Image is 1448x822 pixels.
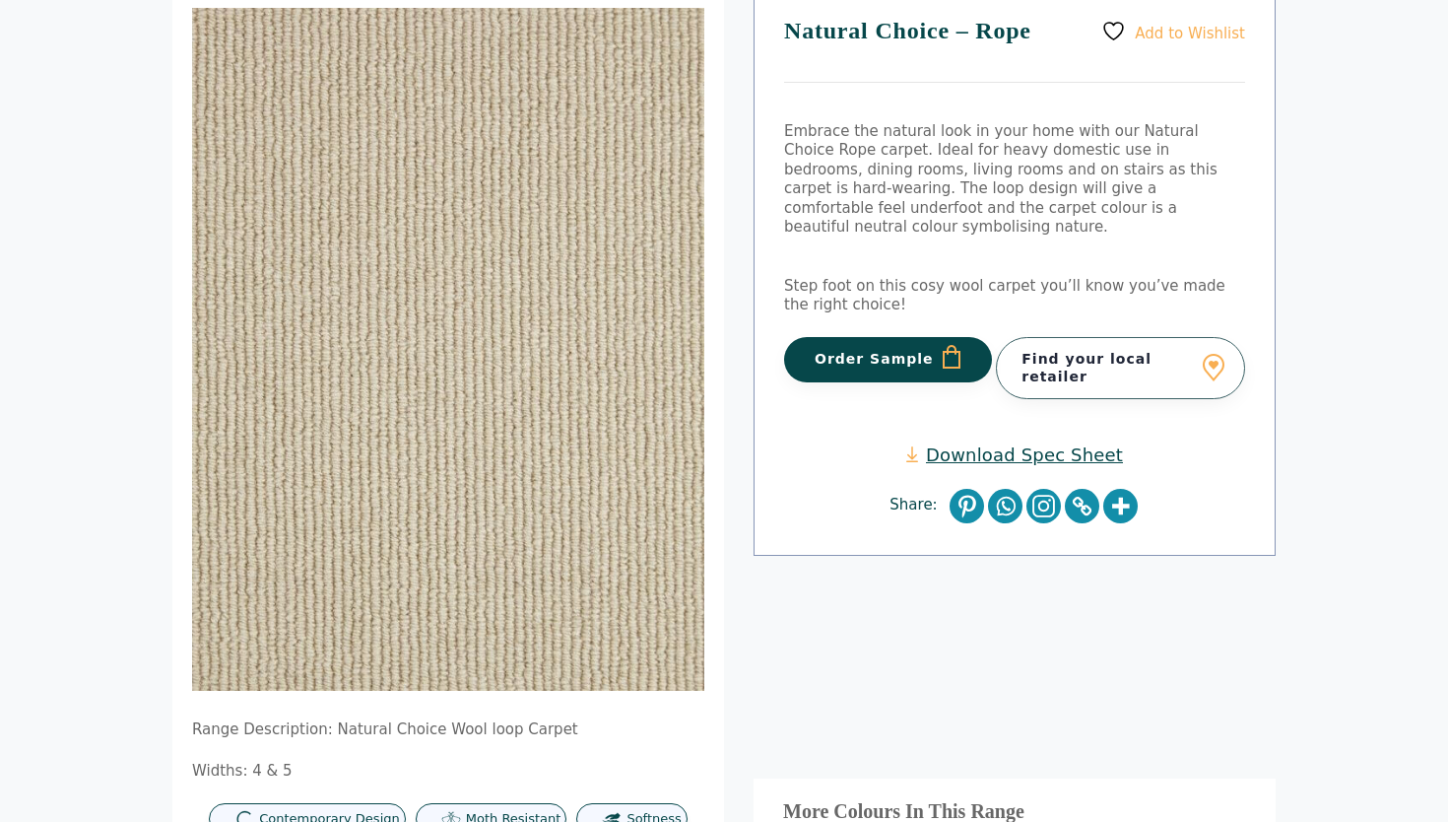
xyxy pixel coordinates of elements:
[783,808,1246,816] h3: More Colours In This Range
[192,720,704,740] p: Range Description: Natural Choice Wool loop Carpet
[784,337,992,382] button: Order Sample
[784,277,1245,315] p: Step foot on this cosy wool carpet you’ll know you’ve made the right choice!
[996,337,1245,398] a: Find your local retailer
[950,489,984,523] a: Pinterest
[889,496,947,515] span: Share:
[1103,489,1138,523] a: More
[988,489,1022,523] a: Whatsapp
[1065,489,1099,523] a: Copy Link
[784,19,1245,83] h1: Natural Choice – Rope
[906,444,1123,466] a: Download Spec Sheet
[784,122,1245,238] p: Embrace the natural look in your home with our Natural Choice Rope carpet. Ideal for heavy domest...
[192,762,704,782] p: Widths: 4 & 5
[1101,19,1245,43] a: Add to Wishlist
[1135,24,1245,41] span: Add to Wishlist
[1026,489,1061,523] a: Instagram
